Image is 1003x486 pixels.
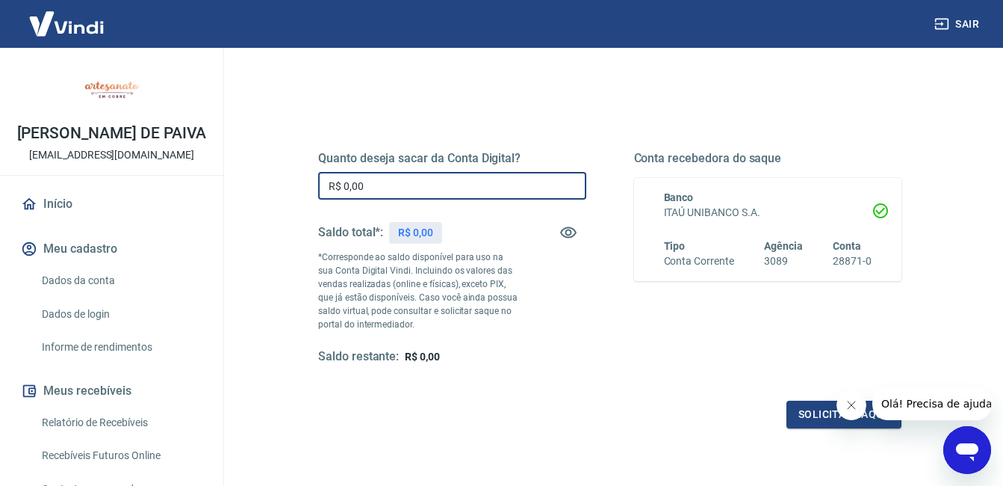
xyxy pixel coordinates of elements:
img: Vindi [18,1,115,46]
img: 7cd44400-ef74-465c-b7fb-b9107962f833.jpeg [82,60,142,120]
h5: Saldo total*: [318,225,383,240]
p: [EMAIL_ADDRESS][DOMAIN_NAME] [29,147,194,163]
iframe: Mensagem da empresa [872,387,991,420]
h6: 28871-0 [833,253,872,269]
span: Agência [764,240,803,252]
button: Sair [931,10,985,38]
button: Solicitar saque [786,401,901,428]
h6: ITAÚ UNIBANCO S.A. [664,205,872,221]
iframe: Fechar mensagem [836,390,866,420]
span: Conta [833,240,861,252]
a: Relatório de Recebíveis [36,407,205,438]
h5: Saldo restante: [318,349,399,365]
h6: Conta Corrente [664,253,734,269]
span: R$ 0,00 [405,351,440,363]
span: Tipo [664,240,686,252]
p: [PERSON_NAME] DE PAIVA [17,126,207,141]
iframe: Botão para abrir a janela de mensagens [943,426,991,474]
p: R$ 0,00 [398,225,433,241]
a: Recebíveis Futuros Online [36,440,205,471]
button: Meus recebíveis [18,375,205,407]
p: *Corresponde ao saldo disponível para uso na sua Conta Digital Vindi. Incluindo os valores das ve... [318,250,519,331]
h5: Conta recebedora do saque [634,151,902,166]
a: Início [18,188,205,221]
span: Banco [664,191,694,203]
h6: 3089 [764,253,803,269]
h5: Quanto deseja sacar da Conta Digital? [318,151,586,166]
span: Olá! Precisa de ajuda? [9,10,125,22]
a: Dados da conta [36,265,205,296]
a: Informe de rendimentos [36,332,205,363]
a: Dados de login [36,299,205,330]
button: Meu cadastro [18,233,205,265]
